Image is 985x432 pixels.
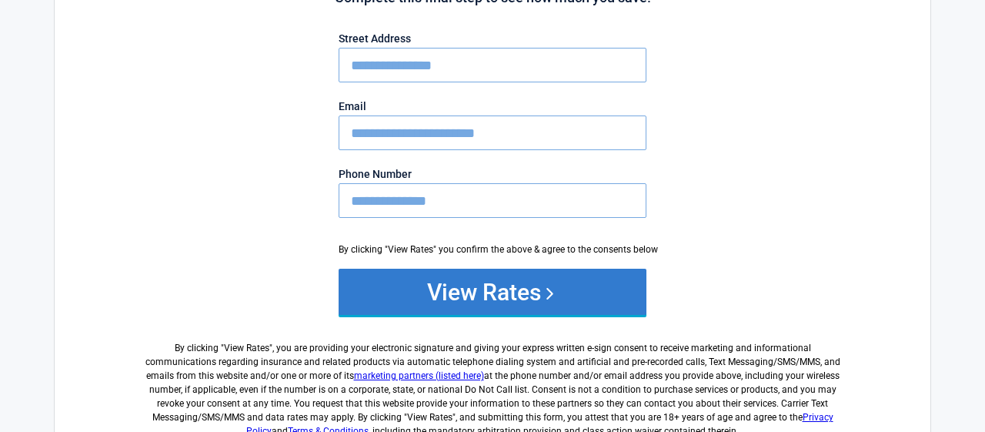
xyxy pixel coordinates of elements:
span: View Rates [224,343,269,353]
a: marketing partners (listed here) [354,370,484,381]
label: Street Address [339,33,646,44]
label: Email [339,101,646,112]
div: By clicking "View Rates" you confirm the above & agree to the consents below [339,243,646,256]
button: View Rates [339,269,646,315]
label: Phone Number [339,169,646,179]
